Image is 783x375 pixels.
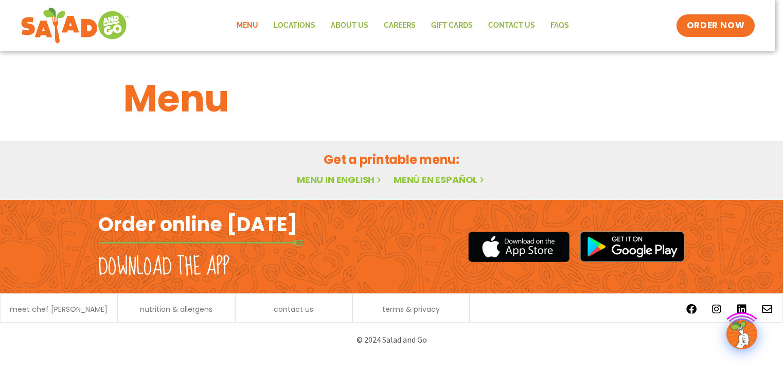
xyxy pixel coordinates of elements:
nav: Menu [229,14,577,38]
a: Menu [229,14,266,38]
a: Menu in English [297,173,383,186]
a: Careers [376,14,423,38]
a: meet chef [PERSON_NAME] [10,306,108,313]
h2: Get a printable menu: [123,151,660,168]
a: Locations [266,14,323,38]
img: appstore [468,230,570,264]
a: terms & privacy [382,306,440,313]
a: contact us [274,306,313,313]
img: google_play [580,231,685,262]
h2: Download the app [98,253,229,282]
a: Contact Us [481,14,543,38]
p: © 2024 Salad and Go [103,333,680,347]
img: fork [98,240,304,246]
a: Menú en español [394,173,486,186]
a: FAQs [543,14,577,38]
a: About Us [323,14,376,38]
h2: Order online [DATE] [98,212,297,237]
a: GIFT CARDS [423,14,481,38]
a: ORDER NOW [677,14,755,37]
h1: Menu [123,71,660,126]
img: new-SAG-logo-768×292 [21,5,129,46]
a: nutrition & allergens [140,306,212,313]
span: ORDER NOW [687,20,744,32]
